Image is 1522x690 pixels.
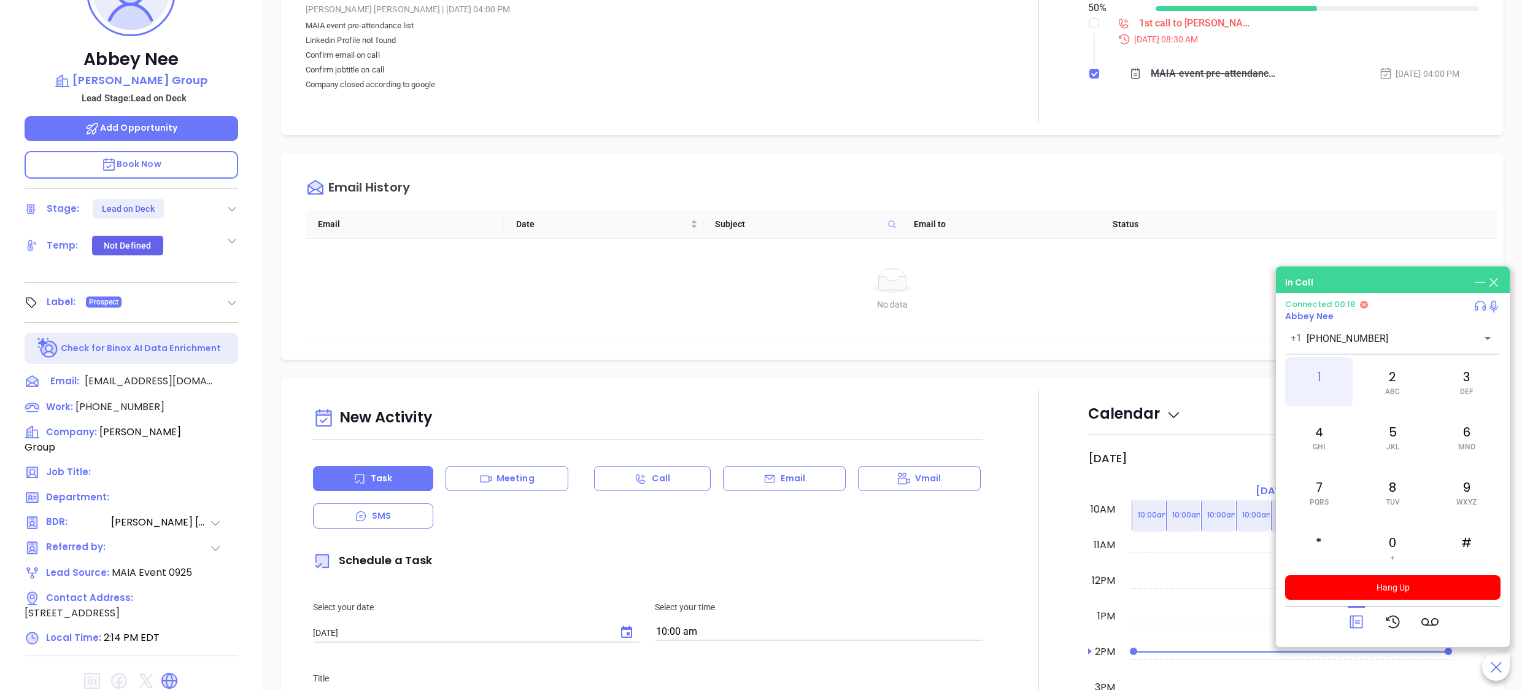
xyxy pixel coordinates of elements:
span: Company: [46,425,97,438]
button: Open [1479,330,1496,347]
img: Ai-Enrich-DaqCidB-.svg [37,338,59,359]
span: ABC [1385,387,1400,396]
div: Not Defined [104,236,151,255]
p: MAIA event pre-attendance list Linkedin Profile not found Confirm email on call Confirm jobtitle ... [306,18,991,92]
span: Email: [50,374,79,390]
span: [EMAIL_ADDRESS][DOMAIN_NAME] [85,374,214,389]
div: 1st call to [PERSON_NAME] pre-attendee [1139,14,1251,33]
span: WXYZ [1456,498,1477,506]
div: 50 % [1088,1,1141,15]
span: Prospect [89,295,119,309]
div: 4 [1285,413,1353,462]
a: Abbey Nee [1285,310,1334,322]
button: Hang Up [1285,575,1501,600]
span: Add Opportunity [85,122,178,134]
div: Stage: [47,200,80,218]
div: Email History [328,181,410,198]
span: Book Now [101,158,161,170]
span: [PERSON_NAME] [PERSON_NAME] [111,515,209,530]
th: Status [1100,210,1299,239]
p: 10:00am Call [PERSON_NAME] to follow up [1138,509,1308,522]
span: Date [516,217,688,231]
p: Abbey Nee [25,48,238,71]
div: 0 [1359,523,1426,572]
div: 1 [1285,357,1353,406]
span: DEF [1460,387,1474,396]
div: Temp: [47,236,79,255]
span: Contact Address: [46,591,133,604]
span: Lead Source: [46,566,109,579]
p: SMS [372,510,391,522]
p: Call [652,472,670,485]
p: 10:00am Call [PERSON_NAME] to follow up [1207,509,1377,522]
span: [PERSON_NAME] Group [25,425,181,454]
span: + [1391,553,1395,562]
th: Email [306,210,504,239]
div: 7 [1285,468,1353,517]
p: Email [781,472,805,485]
span: GHI [1313,443,1325,451]
p: Vmail [915,472,941,485]
button: Choose date, selected date is Oct 4, 2025 [614,620,639,645]
div: In Call [1285,276,1313,289]
div: 2 [1359,357,1426,406]
p: Lead Stage: Lead on Deck [31,90,238,106]
span: Referred by: [46,540,110,556]
span: Calendar [1088,403,1182,424]
span: | [442,4,444,14]
div: 11am [1091,538,1118,552]
span: PQRS [1310,498,1329,506]
div: 2pm [1092,645,1118,659]
span: [PHONE_NUMBER] [75,400,164,414]
span: Schedule a Task [313,552,433,568]
span: MNO [1458,443,1475,451]
div: Lead on Deck [102,199,155,219]
th: Email to [902,210,1100,239]
a: [PERSON_NAME] Group [25,72,238,89]
p: Select your time [655,600,983,614]
div: 5 [1359,413,1426,462]
p: +1 [1291,331,1302,346]
div: 12pm [1089,573,1118,588]
div: No data [320,298,1464,311]
p: Meeting [496,472,535,485]
div: # [1433,523,1501,572]
span: Local Time: [46,631,101,644]
div: 10am [1088,502,1118,517]
div: 8 [1359,468,1426,517]
span: 2:14 PM EDT [104,630,160,645]
div: [DATE] 08:30 AM [1110,33,1479,46]
div: Label: [47,293,76,311]
span: [STREET_ADDRESS] [25,606,120,620]
span: Job Title: [46,465,91,478]
div: [DATE] 04:00 PM [1379,67,1460,80]
input: Enter phone number or name [1307,331,1461,346]
span: Connected [1285,298,1332,310]
span: Subject [715,217,883,231]
div: New Activity [313,403,983,434]
p: Check for Binox AI Data Enrichment [61,342,221,355]
p: Select your date [313,600,641,614]
div: 1pm [1095,609,1118,624]
span: Department: [46,490,109,503]
th: Date [504,210,703,239]
div: 6 [1433,413,1501,462]
h2: [DATE] [1088,452,1127,465]
p: 10:00am Call [PERSON_NAME] to follow up [1242,509,1412,522]
a: [DATE] [1253,483,1293,500]
span: Work : [46,400,73,413]
span: JKL [1386,443,1399,451]
div: MAIA event pre-attendance listLinkedin Profile not foundConfirm email on callConfirm jobtitle on ... [1151,64,1277,83]
span: MAIA Event 0925 [112,565,192,580]
p: Title [313,672,983,685]
span: TUV [1386,498,1400,506]
p: Task [371,472,392,485]
p: 10:00am Call [PERSON_NAME] to follow up [1172,509,1342,522]
div: 3 [1433,357,1501,406]
div: 9 [1433,468,1501,517]
span: BDR: [46,515,110,530]
input: MM/DD/YYYY [313,627,610,639]
span: 00:18 [1334,298,1356,310]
